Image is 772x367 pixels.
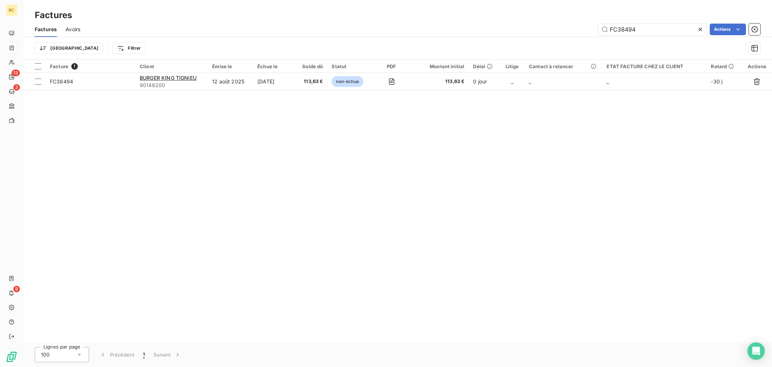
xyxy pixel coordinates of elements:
div: Émise le [212,63,249,69]
button: Filtrer [112,42,145,54]
div: Client [140,63,203,69]
button: Précédent [95,347,139,362]
div: Statut [332,63,367,69]
span: FC38494 [50,78,73,84]
div: Solde dû [299,63,323,69]
span: 100 [41,351,50,358]
span: 113,63 € [415,78,465,85]
button: Actions [710,24,746,35]
span: 9 [13,286,20,292]
div: Open Intercom Messenger [747,342,765,360]
span: BURGER KING TIGNIEU [140,75,197,81]
div: Actions [746,63,768,69]
div: Montant initial [415,63,465,69]
div: Délai [473,63,495,69]
img: Logo LeanPay [6,351,17,363]
span: 13 [12,70,20,76]
div: Retard [711,63,737,69]
span: 1 [143,351,145,358]
input: Rechercher [598,24,707,35]
div: ETAT FACTURE CHEZ LE CLIENT [607,63,702,69]
span: _ [529,78,531,84]
div: PDF [376,63,407,69]
h3: Factures [35,9,72,22]
div: Litige [504,63,520,69]
td: 0 jour [469,73,500,90]
div: RC [6,4,17,16]
span: -30 j [711,78,722,84]
span: Facture [50,63,68,69]
button: Suivant [149,347,186,362]
div: Échue le [257,63,290,69]
span: _ [511,78,513,84]
div: Contact à relancer [529,63,598,69]
button: [GEOGRAPHIC_DATA] [35,42,103,54]
td: [DATE] [253,73,295,90]
a: 13 [6,71,17,83]
span: 1 [71,63,78,70]
span: _ [607,78,609,84]
span: Avoirs [66,26,80,33]
span: 90146200 [140,82,203,89]
span: 113,63 € [299,78,323,85]
a: 3 [6,86,17,97]
span: 3 [13,84,20,91]
button: 1 [139,347,149,362]
span: Factures [35,26,57,33]
td: 12 août 2025 [208,73,253,90]
span: non-échue [332,76,363,87]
